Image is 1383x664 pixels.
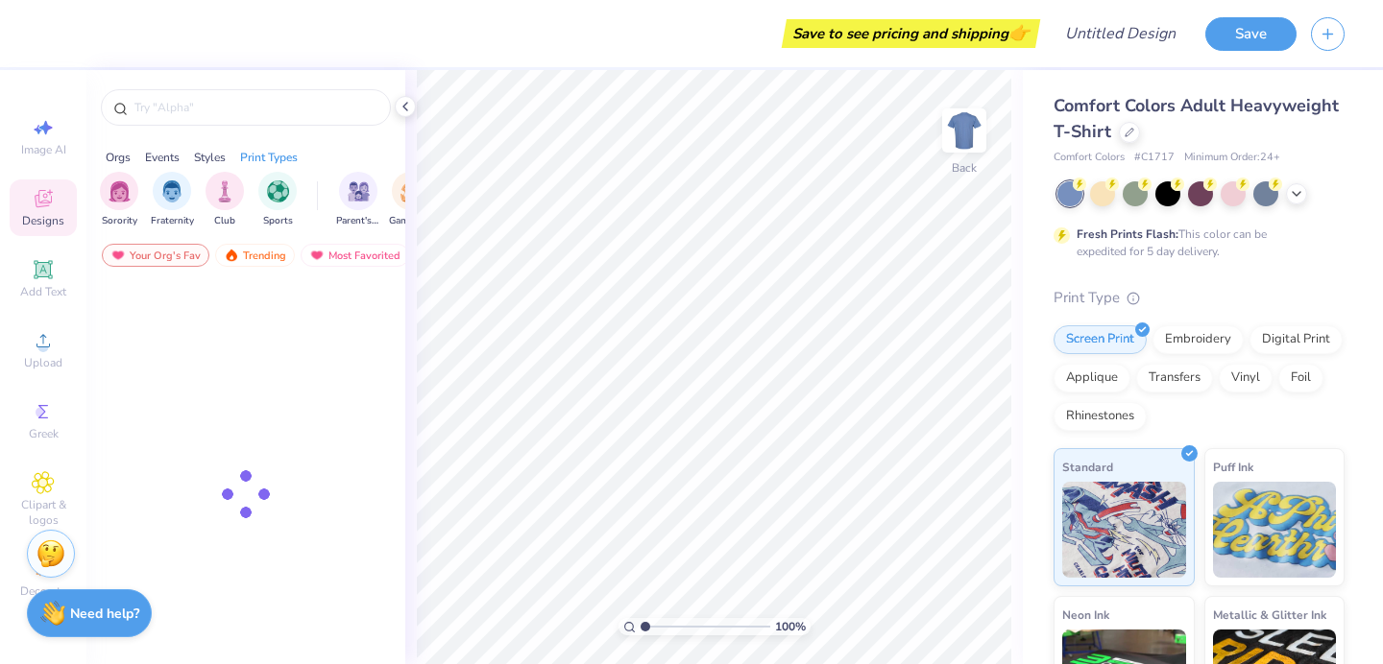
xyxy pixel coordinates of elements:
div: filter for Parent's Weekend [336,172,380,228]
div: Transfers [1136,364,1213,392]
span: 100 % [775,618,806,635]
span: Fraternity [151,214,194,228]
img: Standard [1062,482,1186,578]
span: Game Day [389,214,433,228]
span: Comfort Colors Adult Heavyweight T-Shirt [1054,94,1339,143]
span: Upload [24,355,62,370]
img: Back [945,111,983,150]
button: Save [1205,17,1297,51]
div: Screen Print [1054,325,1147,354]
div: Rhinestones [1054,402,1147,431]
button: filter button [151,172,194,228]
strong: Need help? [70,605,139,623]
div: Save to see pricing and shipping [787,19,1035,48]
div: filter for Club [206,172,244,228]
img: Fraternity Image [161,180,182,202]
div: Most Favorited [301,244,409,267]
img: Sports Image [267,180,289,202]
span: # C1717 [1134,150,1175,166]
div: Embroidery [1152,325,1244,354]
span: Standard [1062,457,1113,477]
span: Neon Ink [1062,605,1109,625]
button: filter button [336,172,380,228]
div: filter for Sorority [100,172,138,228]
span: Sorority [102,214,137,228]
span: Parent's Weekend [336,214,380,228]
img: Parent's Weekend Image [348,180,370,202]
input: Try "Alpha" [133,98,378,117]
span: Designs [22,213,64,228]
img: Sorority Image [109,180,131,202]
div: Your Org's Fav [102,244,209,267]
div: Styles [194,149,226,166]
button: filter button [100,172,138,228]
div: Orgs [106,149,131,166]
div: Trending [215,244,295,267]
img: most_fav.gif [110,249,126,262]
img: most_fav.gif [309,249,325,262]
button: filter button [206,172,244,228]
span: Add Text [20,284,66,299]
button: filter button [389,172,433,228]
span: Sports [263,214,293,228]
strong: Fresh Prints Flash: [1077,226,1178,242]
span: Image AI [21,142,66,157]
div: filter for Fraternity [151,172,194,228]
div: filter for Sports [258,172,297,228]
img: Club Image [214,180,235,202]
div: Digital Print [1250,325,1343,354]
span: Club [214,214,235,228]
input: Untitled Design [1050,14,1191,53]
div: Print Types [240,149,298,166]
div: Back [952,159,977,177]
span: Puff Ink [1213,457,1253,477]
img: trending.gif [224,249,239,262]
div: Print Type [1054,287,1345,309]
span: Greek [29,426,59,441]
span: Clipart & logos [10,497,77,528]
img: Puff Ink [1213,482,1337,578]
div: Foil [1278,364,1323,392]
span: Minimum Order: 24 + [1184,150,1280,166]
div: This color can be expedited for 5 day delivery. [1077,225,1313,260]
button: filter button [258,172,297,228]
span: Decorate [20,583,66,599]
div: Applique [1054,364,1130,392]
div: Events [145,149,180,166]
div: filter for Game Day [389,172,433,228]
div: Vinyl [1219,364,1273,392]
span: 👉 [1008,21,1030,44]
span: Metallic & Glitter Ink [1213,605,1326,625]
img: Game Day Image [400,180,423,202]
span: Comfort Colors [1054,150,1125,166]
